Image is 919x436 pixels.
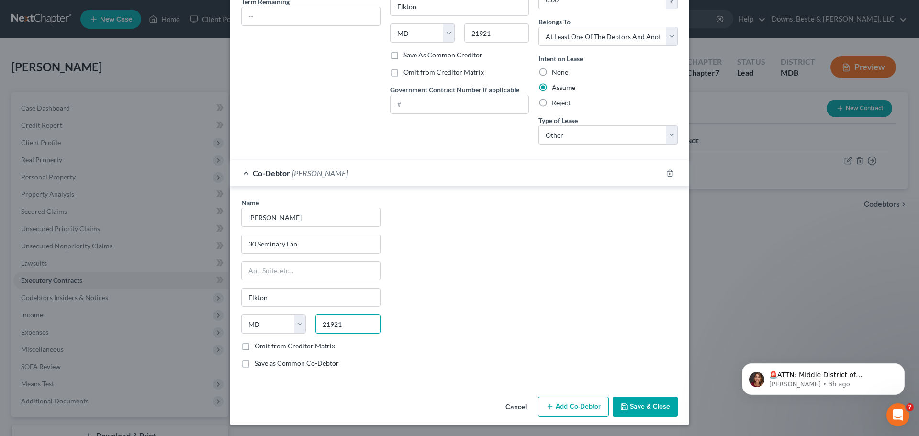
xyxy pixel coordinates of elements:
input: Enter address... [242,235,380,253]
span: [PERSON_NAME] [292,168,348,178]
input: -- [242,7,380,25]
label: Government Contract Number if applicable [390,85,519,95]
label: Assume [552,83,575,92]
span: Co-Debtor [253,168,290,178]
input: # [391,95,529,113]
input: Apt, Suite, etc... [242,262,380,280]
label: Save as Common Co-Debtor [255,358,339,368]
label: Intent on Lease [538,54,583,64]
input: Enter zip.. [464,23,529,43]
button: Cancel [498,398,534,417]
label: Omit from Creditor Matrix [403,67,484,77]
label: Save As Common Creditor [403,50,482,60]
label: Omit from Creditor Matrix [255,341,335,351]
span: Name [241,199,259,207]
button: Add Co-Debtor [538,397,609,417]
span: Belongs To [538,18,571,26]
span: 7 [906,403,914,411]
iframe: Intercom live chat [886,403,909,426]
span: Type of Lease [538,116,578,124]
button: Save & Close [613,397,678,417]
label: None [552,67,568,77]
label: Reject [552,98,571,108]
input: Enter city... [242,289,380,307]
iframe: Intercom notifications message [728,343,919,410]
input: Enter name... [242,208,380,226]
input: Enter zip.. [315,314,380,334]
